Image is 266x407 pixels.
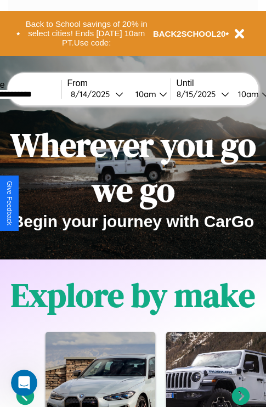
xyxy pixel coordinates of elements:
[20,16,153,50] button: Back to School savings of 20% in select cities! Ends [DATE] 10am PT.Use code:
[177,89,221,99] div: 8 / 15 / 2025
[127,88,171,100] button: 10am
[71,89,115,99] div: 8 / 14 / 2025
[153,29,226,38] b: BACK2SCHOOL20
[233,89,262,99] div: 10am
[11,370,37,396] iframe: Intercom live chat
[67,88,127,100] button: 8/14/2025
[5,181,13,225] div: Give Feedback
[67,78,171,88] label: From
[11,273,255,318] h1: Explore by make
[130,89,159,99] div: 10am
